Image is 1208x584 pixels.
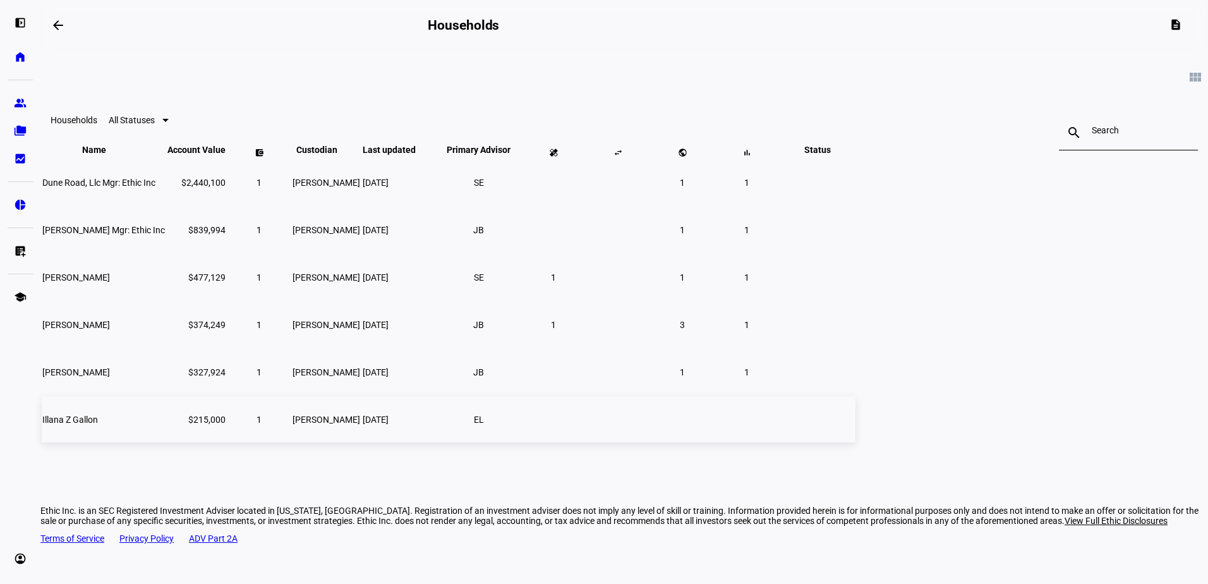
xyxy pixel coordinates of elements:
[167,207,226,253] td: $839,994
[293,225,360,235] span: [PERSON_NAME]
[257,272,262,283] span: 1
[551,320,556,330] span: 1
[257,415,262,425] span: 1
[167,301,226,348] td: $374,249
[257,367,262,377] span: 1
[167,254,226,300] td: $477,129
[293,178,360,188] span: [PERSON_NAME]
[42,272,110,283] span: Steven L Ellis
[363,145,435,155] span: Last updated
[189,533,238,544] a: ADV Part 2A
[42,320,110,330] span: Jay A Berger
[293,415,360,425] span: [PERSON_NAME]
[468,266,490,289] li: SE
[8,192,33,217] a: pie_chart
[468,313,490,336] li: JB
[363,225,389,235] span: [DATE]
[40,506,1208,526] div: Ethic Inc. is an SEC Registered Investment Adviser located in [US_STATE], [GEOGRAPHIC_DATA]. Regi...
[468,219,490,241] li: JB
[1188,70,1203,85] mat-icon: view_module
[257,320,262,330] span: 1
[257,225,262,235] span: 1
[42,367,110,377] span: Len Wheeler
[468,361,490,384] li: JB
[363,272,389,283] span: [DATE]
[293,272,360,283] span: [PERSON_NAME]
[82,145,125,155] span: Name
[8,118,33,143] a: folder_copy
[14,125,27,137] eth-mat-symbol: folder_copy
[1092,125,1165,135] input: Search
[744,272,749,283] span: 1
[51,115,97,125] eth-data-table-title: Households
[42,415,98,425] span: Illana Z Gallon
[680,225,685,235] span: 1
[8,90,33,116] a: group
[744,178,749,188] span: 1
[795,145,840,155] span: Status
[1065,516,1168,526] span: View Full Ethic Disclosures
[1059,125,1089,140] mat-icon: search
[363,320,389,330] span: [DATE]
[293,320,360,330] span: [PERSON_NAME]
[51,18,66,33] mat-icon: arrow_backwards
[167,145,226,155] span: Account Value
[42,178,155,188] span: Dune Road, Llc Mgr: Ethic Inc
[40,533,104,544] a: Terms of Service
[119,533,174,544] a: Privacy Policy
[680,272,685,283] span: 1
[14,97,27,109] eth-mat-symbol: group
[680,367,685,377] span: 1
[680,178,685,188] span: 1
[296,145,356,155] span: Custodian
[363,178,389,188] span: [DATE]
[293,367,360,377] span: [PERSON_NAME]
[363,415,389,425] span: [DATE]
[167,396,226,442] td: $215,000
[14,51,27,63] eth-mat-symbol: home
[257,178,262,188] span: 1
[680,320,685,330] span: 3
[428,18,499,33] h2: Households
[551,272,556,283] span: 1
[744,225,749,235] span: 1
[14,198,27,211] eth-mat-symbol: pie_chart
[42,225,165,235] span: Jennifer L Blome Mgr: Ethic Inc
[167,349,226,395] td: $327,924
[14,291,27,303] eth-mat-symbol: school
[14,16,27,29] eth-mat-symbol: left_panel_open
[109,115,155,125] span: All Statuses
[167,159,226,205] td: $2,440,100
[14,245,27,257] eth-mat-symbol: list_alt_add
[744,367,749,377] span: 1
[744,320,749,330] span: 1
[8,146,33,171] a: bid_landscape
[437,145,520,155] span: Primary Advisor
[363,367,389,377] span: [DATE]
[14,552,27,565] eth-mat-symbol: account_circle
[468,408,490,431] li: EL
[14,152,27,165] eth-mat-symbol: bid_landscape
[468,171,490,194] li: SE
[8,44,33,70] a: home
[1169,18,1182,31] mat-icon: description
